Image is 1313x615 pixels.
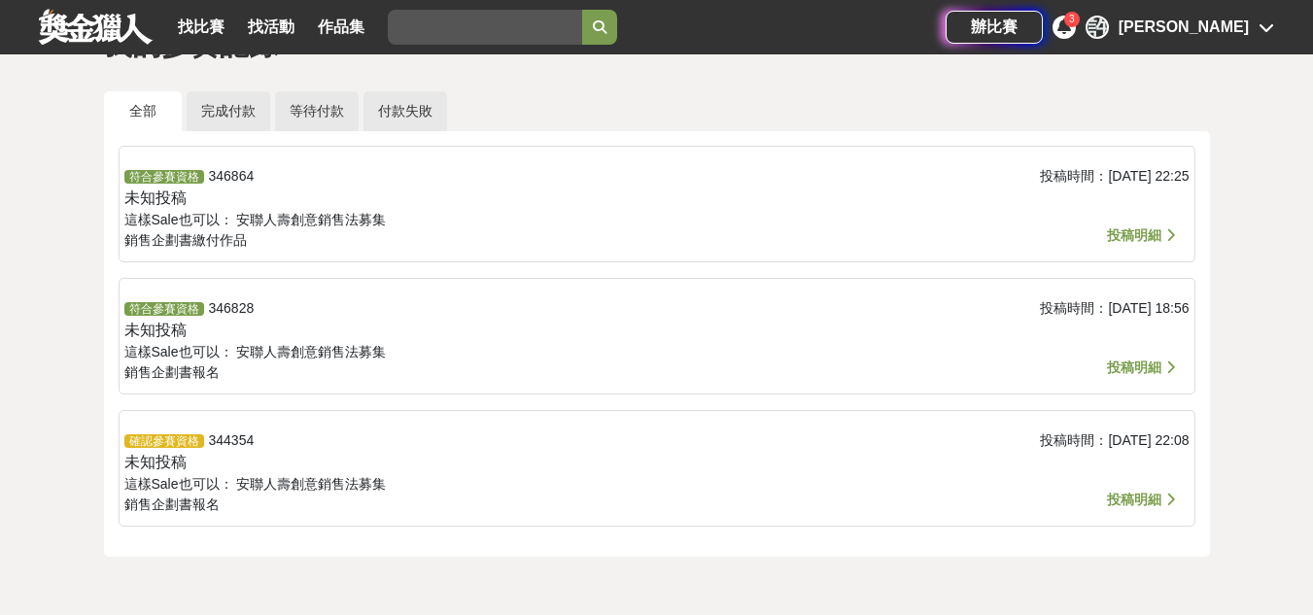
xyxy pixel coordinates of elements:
[124,170,204,184] span: 符合參賽資格
[1069,14,1075,24] span: 3
[209,432,255,448] span: 344354
[1107,227,1161,243] span: 投稿明細
[1040,432,1189,448] span: 投稿時間： [DATE] 22:08
[1107,359,1161,375] span: 投稿明細
[310,14,372,41] a: 作品集
[1086,16,1109,39] div: 許
[946,11,1043,44] a: 辦比賽
[124,476,387,492] span: 這樣Sale也可以： 安聯人壽創意銷售法募集
[209,300,255,316] span: 346828
[104,91,182,131] a: 全部
[192,496,220,512] span: 報名
[240,14,302,41] a: 找活動
[1107,492,1161,507] span: 投稿明細
[124,364,192,380] span: 銷售企劃書
[124,189,187,206] span: 未知投稿
[1040,168,1189,184] span: 投稿時間： [DATE] 22:25
[363,91,447,131] a: 付款失敗
[124,232,192,248] span: 銷售企劃書
[1119,16,1249,39] div: [PERSON_NAME]
[124,302,204,316] span: 符合參賽資格
[1040,300,1189,316] span: 投稿時間： [DATE] 18:56
[187,91,270,131] a: 完成付款
[124,344,387,359] span: 這樣Sale也可以： 安聯人壽創意銷售法募集
[124,322,187,338] span: 未知投稿
[124,434,204,448] span: 確認參賽資格
[124,212,387,227] span: 這樣Sale也可以： 安聯人壽創意銷售法募集
[170,14,232,41] a: 找比賽
[209,168,255,184] span: 346864
[124,454,187,470] span: 未知投稿
[192,232,247,248] span: 繳付作品
[192,364,220,380] span: 報名
[275,91,359,131] a: 等待付款
[124,496,192,512] span: 銷售企劃書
